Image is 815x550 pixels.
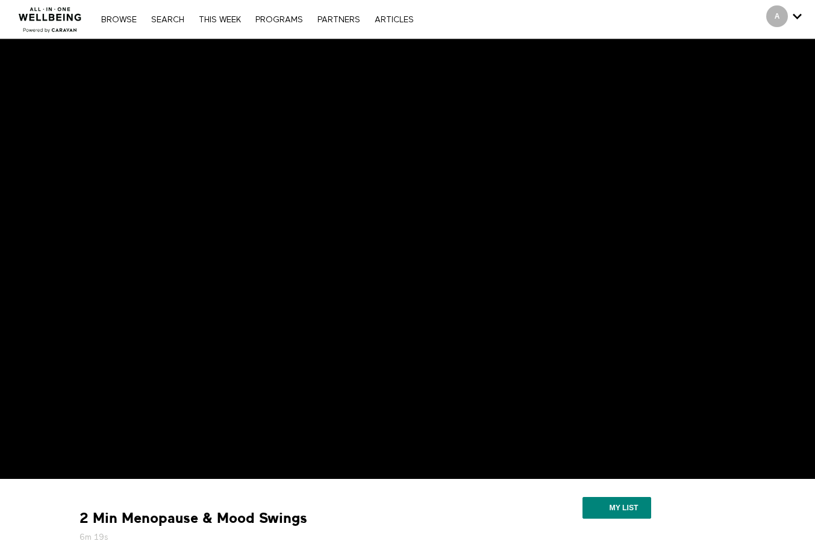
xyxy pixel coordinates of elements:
strong: 2 Min Menopause & Mood Swings [80,509,307,528]
h5: 6m 19s [80,531,483,543]
a: ARTICLES [369,16,420,24]
a: Browse [95,16,143,24]
a: PROGRAMS [249,16,309,24]
button: My list [582,497,651,519]
a: THIS WEEK [193,16,247,24]
a: Search [145,16,190,24]
a: PARTNERS [311,16,366,24]
nav: Primary [95,13,419,25]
